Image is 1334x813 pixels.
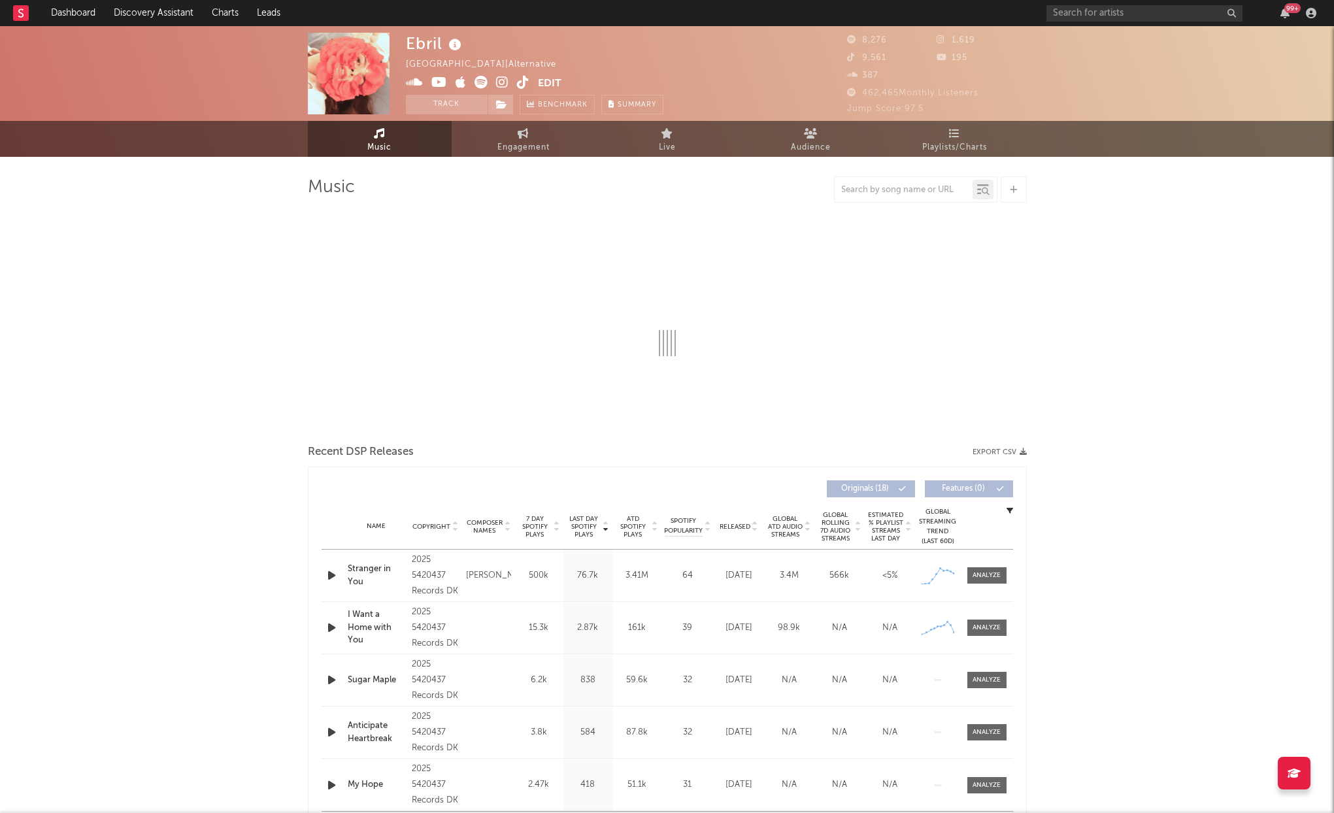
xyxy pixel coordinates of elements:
[665,778,710,791] div: 31
[818,511,854,542] span: Global Rolling 7D Audio Streams
[616,515,650,539] span: ATD Spotify Plays
[452,121,595,157] a: Engagement
[835,185,973,195] input: Search by song name or URL
[466,568,511,584] div: [PERSON_NAME]
[348,720,405,745] a: Anticipate Heartbreak
[412,657,459,704] div: 2025 5420437 Records DK
[868,726,912,739] div: N/A
[348,778,405,791] a: My Hope
[767,515,803,539] span: Global ATD Audio Streams
[616,674,658,687] div: 59.6k
[348,563,405,588] a: Stranger in You
[616,778,658,791] div: 51.1k
[847,36,887,44] span: 8,276
[567,622,609,635] div: 2.87k
[767,778,811,791] div: N/A
[567,674,609,687] div: 838
[717,569,761,582] div: [DATE]
[847,54,886,62] span: 9,561
[922,140,987,156] span: Playlists/Charts
[1280,8,1290,18] button: 99+
[868,511,904,542] span: Estimated % Playlist Streams Last Day
[518,674,560,687] div: 6.2k
[412,761,459,808] div: 2025 5420437 Records DK
[767,622,811,635] div: 98.9k
[412,605,459,652] div: 2025 5420437 Records DK
[412,709,459,756] div: 2025 5420437 Records DK
[717,622,761,635] div: [DATE]
[868,674,912,687] div: N/A
[937,54,967,62] span: 195
[791,140,831,156] span: Audience
[567,569,609,582] div: 76.7k
[937,36,975,44] span: 1,619
[466,519,503,535] span: Composer Names
[739,121,883,157] a: Audience
[518,778,560,791] div: 2.47k
[827,480,915,497] button: Originals(18)
[767,674,811,687] div: N/A
[973,448,1027,456] button: Export CSV
[518,726,560,739] div: 3.8k
[567,726,609,739] div: 584
[497,140,550,156] span: Engagement
[767,726,811,739] div: N/A
[412,523,450,531] span: Copyright
[720,523,750,531] span: Released
[933,485,993,493] span: Features ( 0 )
[847,105,924,113] span: Jump Score: 97.5
[664,516,703,536] span: Spotify Popularity
[538,76,561,92] button: Edit
[868,622,912,635] div: N/A
[767,569,811,582] div: 3.4M
[618,101,656,108] span: Summary
[925,480,1013,497] button: Features(0)
[847,89,978,97] span: 462,465 Monthly Listeners
[835,485,895,493] span: Originals ( 18 )
[518,515,552,539] span: 7 Day Spotify Plays
[348,522,405,531] div: Name
[868,778,912,791] div: N/A
[616,622,658,635] div: 161k
[616,726,658,739] div: 87.8k
[665,622,710,635] div: 39
[601,95,663,114] button: Summary
[308,444,414,460] span: Recent DSP Releases
[818,674,861,687] div: N/A
[659,140,676,156] span: Live
[348,674,405,687] a: Sugar Maple
[665,569,710,582] div: 64
[406,33,465,54] div: Ebril
[518,569,560,582] div: 500k
[595,121,739,157] a: Live
[665,726,710,739] div: 32
[717,778,761,791] div: [DATE]
[518,622,560,635] div: 15.3k
[367,140,392,156] span: Music
[818,778,861,791] div: N/A
[567,778,609,791] div: 418
[717,726,761,739] div: [DATE]
[818,622,861,635] div: N/A
[412,552,459,599] div: 2025 5420437 Records DK
[1284,3,1301,13] div: 99 +
[717,674,761,687] div: [DATE]
[406,57,571,73] div: [GEOGRAPHIC_DATA] | Alternative
[818,726,861,739] div: N/A
[308,121,452,157] a: Music
[406,95,488,114] button: Track
[520,95,595,114] a: Benchmark
[1046,5,1242,22] input: Search for artists
[868,569,912,582] div: <5%
[616,569,658,582] div: 3.41M
[918,507,958,546] div: Global Streaming Trend (Last 60D)
[567,515,601,539] span: Last Day Spotify Plays
[348,608,405,647] a: I Want a Home with You
[883,121,1027,157] a: Playlists/Charts
[847,71,878,80] span: 387
[818,569,861,582] div: 566k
